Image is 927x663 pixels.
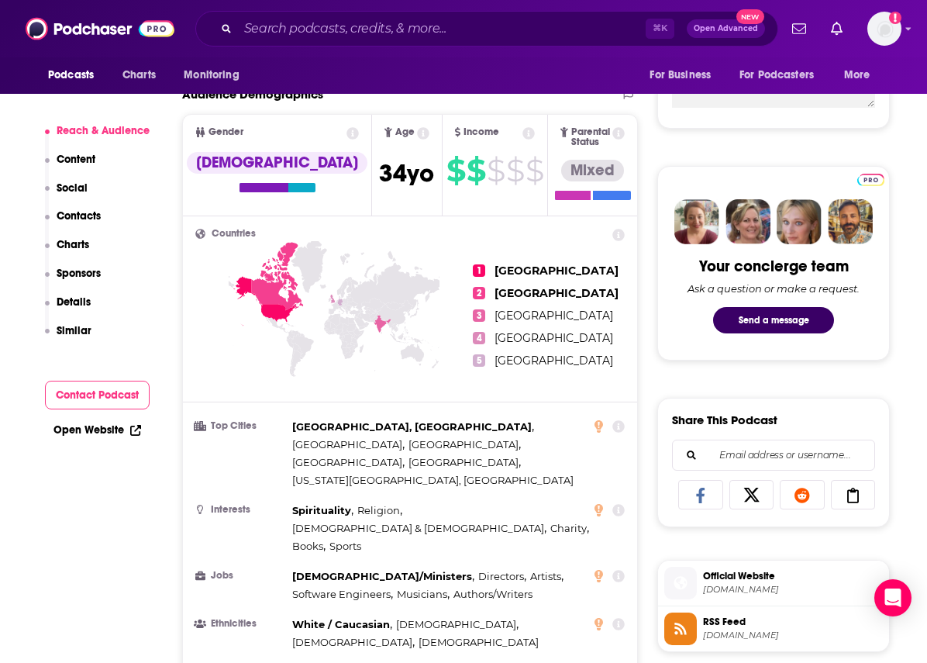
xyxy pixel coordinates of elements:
span: , [292,537,326,555]
span: , [292,520,546,537]
a: Share on Facebook [678,480,723,509]
button: Content [45,153,96,181]
span: Age [395,127,415,137]
span: 5 [473,354,485,367]
span: Spirituality [292,504,351,516]
img: User Profile [867,12,901,46]
span: [GEOGRAPHIC_DATA] [495,264,619,278]
a: Show notifications dropdown [786,16,812,42]
span: , [292,418,534,436]
span: Books [292,540,323,552]
span: Podcasts [48,64,94,86]
img: Sydney Profile [674,199,719,244]
input: Email address or username... [685,440,862,470]
h3: Top Cities [195,421,286,431]
img: Jon Profile [828,199,873,244]
h2: Audience Demographics [182,87,323,102]
button: open menu [639,60,730,90]
span: [DEMOGRAPHIC_DATA] [396,618,516,630]
span: Artists [530,570,561,582]
button: Send a message [713,307,834,333]
span: $ [506,158,524,183]
button: open menu [37,60,114,90]
span: Gender [208,127,243,137]
a: Share on X/Twitter [729,480,774,509]
span: New [736,9,764,24]
button: open menu [833,60,890,90]
span: , [292,568,474,585]
a: Official Website[DOMAIN_NAME] [664,567,883,599]
span: Authors/Writers [453,588,532,600]
span: [DEMOGRAPHIC_DATA] & [DEMOGRAPHIC_DATA] [292,522,544,534]
a: Pro website [857,171,884,186]
span: ⌘ K [646,19,674,39]
a: Open Website [53,423,141,437]
input: Search podcasts, credits, & more... [238,16,646,41]
span: 2 [473,287,485,299]
span: $ [487,158,505,183]
span: $ [526,158,543,183]
p: Reach & Audience [57,124,150,137]
button: Contact Podcast [45,381,150,409]
span: [DEMOGRAPHIC_DATA] [419,636,539,648]
p: Similar [57,324,91,337]
span: , [408,454,521,471]
span: Software Engineers [292,588,391,600]
span: For Podcasters [739,64,814,86]
span: Countries [212,229,256,239]
button: open menu [173,60,259,90]
button: Similar [45,324,92,353]
p: Charts [57,238,89,251]
span: Monitoring [184,64,239,86]
h3: Interests [195,505,286,515]
span: [GEOGRAPHIC_DATA] [408,456,519,468]
span: Official Website [703,569,883,583]
span: Charity [550,522,587,534]
span: , [292,585,393,603]
span: [GEOGRAPHIC_DATA], [GEOGRAPHIC_DATA] [292,420,532,433]
span: Logged in as juliannem [867,12,901,46]
span: Sports [329,540,361,552]
div: Open Intercom Messenger [874,579,911,616]
span: [GEOGRAPHIC_DATA] [292,456,402,468]
a: Share on Reddit [780,480,825,509]
span: , [408,436,521,454]
span: [GEOGRAPHIC_DATA] [495,331,613,345]
span: For Business [650,64,711,86]
span: , [357,502,402,520]
span: , [292,634,415,651]
a: Show notifications dropdown [825,16,849,42]
span: , [292,454,405,471]
span: Directors [478,570,524,582]
div: Your concierge team [699,257,849,276]
span: , [550,520,589,537]
span: More [844,64,870,86]
img: Podchaser Pro [857,174,884,186]
span: 34 yo [379,158,434,188]
span: [GEOGRAPHIC_DATA] [495,354,613,368]
img: Podchaser - Follow, Share and Rate Podcasts [26,14,174,43]
span: [GEOGRAPHIC_DATA] [495,286,619,300]
span: Open Advanced [694,25,758,33]
span: [US_STATE][GEOGRAPHIC_DATA], [GEOGRAPHIC_DATA] [292,474,574,486]
p: Sponsors [57,267,101,280]
div: Ask a question or make a request. [687,282,860,295]
button: Open AdvancedNew [687,19,765,38]
span: [DEMOGRAPHIC_DATA]/Ministers [292,570,472,582]
h3: Share This Podcast [672,413,777,427]
button: open menu [729,60,836,90]
span: [DEMOGRAPHIC_DATA] [292,636,412,648]
span: soundcloud.com [703,584,883,596]
p: Contacts [57,209,101,223]
img: Barbara Profile [725,199,770,244]
span: 3 [473,309,485,322]
span: , [530,568,563,585]
span: Income [463,127,499,137]
span: , [292,502,353,520]
span: [GEOGRAPHIC_DATA] [495,309,613,323]
span: , [292,436,405,454]
button: Reach & Audience [45,124,150,153]
button: Charts [45,238,90,267]
span: White / Caucasian [292,618,390,630]
span: Musicians [397,588,447,600]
